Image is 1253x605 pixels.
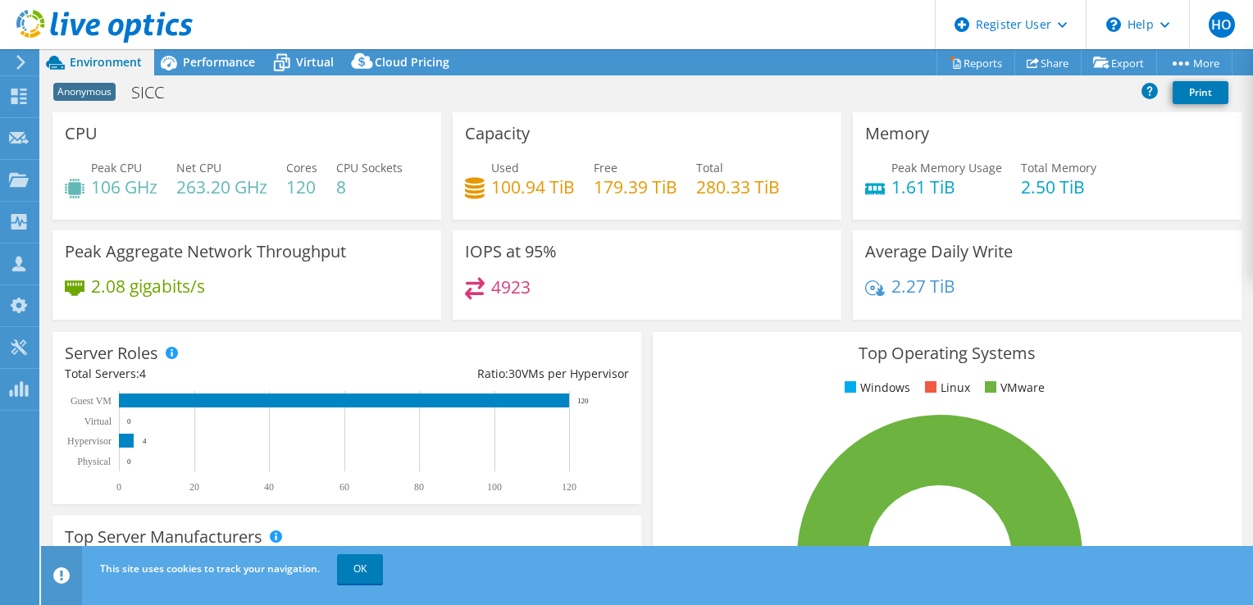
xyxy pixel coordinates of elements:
[116,481,121,493] text: 0
[139,366,146,381] span: 4
[339,481,349,493] text: 60
[465,125,530,143] h3: Capacity
[264,481,274,493] text: 40
[375,54,449,70] span: Cloud Pricing
[865,243,1013,261] h3: Average Daily Write
[176,178,267,196] h4: 263.20 GHz
[841,379,910,397] li: Windows
[1173,81,1228,104] a: Print
[91,160,142,175] span: Peak CPU
[347,365,629,383] div: Ratio: VMs per Hypervisor
[189,481,199,493] text: 20
[286,160,317,175] span: Cores
[65,344,158,362] h3: Server Roles
[562,481,576,493] text: 120
[176,160,221,175] span: Net CPU
[67,435,112,447] text: Hypervisor
[891,178,1002,196] h4: 1.61 TiB
[65,528,262,546] h3: Top Server Manufacturers
[577,397,589,405] text: 120
[65,365,347,383] div: Total Servers:
[981,379,1045,397] li: VMware
[124,84,189,102] h1: SICC
[1081,50,1157,75] a: Export
[286,178,317,196] h4: 120
[65,125,98,143] h3: CPU
[491,178,575,196] h4: 100.94 TiB
[921,379,970,397] li: Linux
[336,160,403,175] span: CPU Sockets
[1021,160,1096,175] span: Total Memory
[127,417,131,425] text: 0
[865,125,929,143] h3: Memory
[127,457,131,466] text: 0
[594,178,677,196] h4: 179.39 TiB
[491,278,531,296] h4: 4923
[1014,50,1082,75] a: Share
[696,160,723,175] span: Total
[70,54,142,70] span: Environment
[696,178,780,196] h4: 280.33 TiB
[337,554,383,584] a: OK
[183,54,255,70] span: Performance
[84,416,112,427] text: Virtual
[891,160,1002,175] span: Peak Memory Usage
[53,83,116,101] span: Anonymous
[491,160,519,175] span: Used
[414,481,424,493] text: 80
[65,243,346,261] h3: Peak Aggregate Network Throughput
[100,562,320,575] span: This site uses cookies to track your navigation.
[1209,11,1235,38] span: HO
[1021,178,1096,196] h4: 2.50 TiB
[665,344,1229,362] h3: Top Operating Systems
[143,437,147,445] text: 4
[487,481,502,493] text: 100
[91,178,157,196] h4: 106 GHz
[77,456,111,467] text: Physical
[71,395,112,407] text: Guest VM
[1106,17,1121,32] svg: \n
[936,50,1015,75] a: Reports
[594,160,617,175] span: Free
[336,178,403,196] h4: 8
[891,277,955,295] h4: 2.27 TiB
[1156,50,1232,75] a: More
[296,54,334,70] span: Virtual
[91,277,205,295] h4: 2.08 gigabits/s
[465,243,557,261] h3: IOPS at 95%
[508,366,522,381] span: 30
